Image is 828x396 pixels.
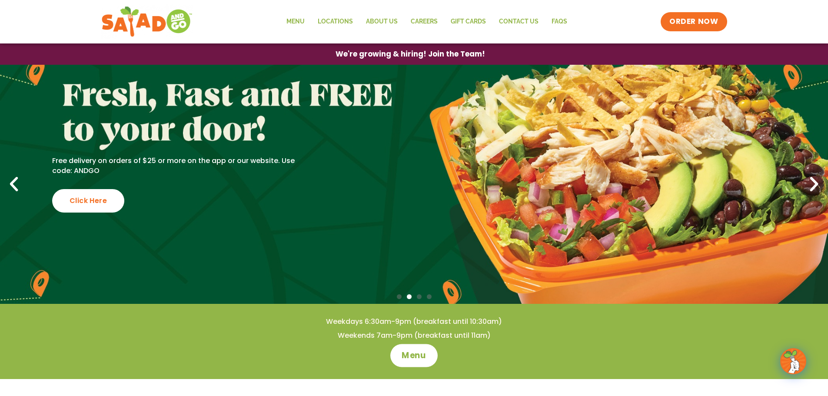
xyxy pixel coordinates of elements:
[280,12,311,32] a: Menu
[336,50,485,58] span: We're growing & hiring! Join the Team!
[323,44,498,64] a: We're growing & hiring! Join the Team!
[492,12,545,32] a: Contact Us
[359,12,404,32] a: About Us
[427,294,432,299] span: Go to slide 4
[101,4,193,39] img: new-SAG-logo-768×292
[52,189,124,213] div: Click Here
[545,12,574,32] a: FAQs
[417,294,422,299] span: Go to slide 3
[311,12,359,32] a: Locations
[805,175,824,194] div: Next slide
[17,331,811,340] h4: Weekends 7am-9pm (breakfast until 11am)
[661,12,727,31] a: ORDER NOW
[407,294,412,299] span: Go to slide 2
[390,344,438,367] a: Menu
[781,349,805,373] img: wpChatIcon
[280,12,574,32] nav: Menu
[404,12,444,32] a: Careers
[669,17,718,27] span: ORDER NOW
[4,175,23,194] div: Previous slide
[17,317,811,326] h4: Weekdays 6:30am-9pm (breakfast until 10:30am)
[402,350,426,361] span: Menu
[52,156,308,176] p: Free delivery on orders of $25 or more on the app or our website. Use code: ANDGO
[444,12,492,32] a: GIFT CARDS
[397,294,402,299] span: Go to slide 1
